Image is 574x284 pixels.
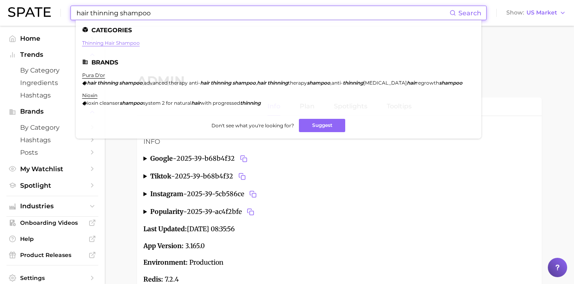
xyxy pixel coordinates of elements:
[173,154,176,162] span: -
[6,64,98,77] a: by Category
[439,80,462,86] em: shampoo
[20,149,85,156] span: Posts
[20,51,85,58] span: Trends
[247,189,259,200] button: Copy 2025-39-5cb586ce to clipboard
[82,27,475,33] li: Categories
[171,172,175,180] span: -
[20,219,85,226] span: Onboarding Videos
[6,272,98,284] a: Settings
[407,80,416,86] em: hair
[6,179,98,192] a: Spotlight
[20,235,85,243] span: Help
[143,257,535,268] p: Production
[288,80,307,86] span: therapy
[143,258,188,266] strong: Environment:
[20,274,85,282] span: Settings
[82,92,97,98] a: nioxin
[87,100,120,106] span: ioxin cleanser
[175,171,248,182] span: 2025-39-b68b4f32
[211,80,231,86] em: thinning
[20,251,85,259] span: Product Releases
[6,233,98,245] a: Help
[526,10,557,15] span: US Market
[150,207,183,216] strong: popularity
[20,108,85,115] span: Brands
[6,217,98,229] a: Onboarding Videos
[232,80,256,86] em: shampoo
[6,200,98,212] button: Industries
[150,172,171,180] strong: tiktok
[6,77,98,89] a: Ingredients
[20,182,85,189] span: Spotlight
[82,80,462,86] div: , , ,
[20,165,85,173] span: My Watchlist
[183,207,187,216] span: -
[143,100,191,106] span: system 2 for natural
[257,80,266,86] em: hair
[143,275,163,283] strong: Redis:
[267,80,288,86] em: thinning
[82,59,475,66] li: Brands
[200,80,209,86] em: hair
[245,206,256,218] button: Copy 2025-39-ac4f2bfe to clipboard
[143,137,535,147] h3: Info
[299,119,345,132] button: Suggest
[236,171,248,182] button: Copy 2025-39-b68b4f32 to clipboard
[211,122,294,129] span: Don't see what you're looking for?
[120,100,143,106] em: shampoo
[363,80,407,86] span: [MEDICAL_DATA]
[143,225,187,233] strong: Last Updated:
[238,153,249,164] button: Copy 2025-39-b68b4f32 to clipboard
[97,80,118,86] em: thinning
[143,189,535,200] summary: instagram-2025-39-5cb586ceCopy 2025-39-5cb586ce to clipboard
[183,190,187,198] span: -
[187,206,256,218] span: 2025-39-ac4f2bfe
[6,146,98,159] a: Posts
[504,8,568,18] button: ShowUS Market
[458,9,481,17] span: Search
[176,153,249,164] span: 2025-39-b68b4f32
[307,80,330,86] em: shampoo
[343,80,363,86] em: thinning
[144,80,200,86] span: advanced therapy anti-
[87,80,96,86] em: hair
[143,241,535,251] p: 3.165.0
[20,66,85,74] span: by Category
[332,80,343,86] span: anti-
[6,249,98,261] a: Product Releases
[76,6,450,20] input: Search here for a brand, industry, or ingredient
[20,91,85,99] span: Hashtags
[150,190,183,198] strong: instagram
[82,40,140,46] a: thinning hair shampoo
[143,242,184,250] strong: App Version:
[416,80,439,86] span: regrowth
[191,100,201,106] em: hair
[119,80,143,86] em: shampoo
[20,124,85,131] span: by Category
[82,72,105,78] a: pura d'or
[143,171,535,182] summary: tiktok-2025-39-b68b4f32Copy 2025-39-b68b4f32 to clipboard
[20,203,85,210] span: Industries
[6,49,98,61] button: Trends
[6,121,98,134] a: by Category
[6,89,98,102] a: Hashtags
[6,32,98,45] a: Home
[6,106,98,118] button: Brands
[20,35,85,42] span: Home
[8,7,51,17] img: SPATE
[20,79,85,87] span: Ingredients
[240,100,261,106] em: thinning
[506,10,524,15] span: Show
[6,163,98,175] a: My Watchlist
[187,189,259,200] span: 2025-39-5cb586ce
[150,154,173,162] strong: google
[143,153,535,164] summary: google-2025-39-b68b4f32Copy 2025-39-b68b4f32 to clipboard
[201,100,240,106] span: with progressed
[143,206,535,218] summary: popularity-2025-39-ac4f2bfeCopy 2025-39-ac4f2bfe to clipboard
[6,134,98,146] a: Hashtags
[20,136,85,144] span: Hashtags
[143,224,535,234] p: [DATE] 08:35:56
